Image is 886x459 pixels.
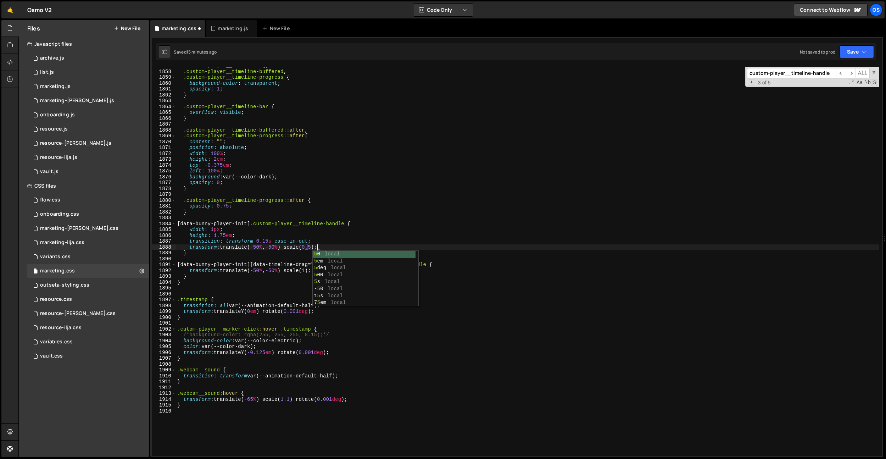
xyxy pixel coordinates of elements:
h2: Files [27,24,40,32]
div: outseta-styling.css [40,282,89,288]
div: 1864 [152,104,176,110]
div: 1859 [152,74,176,81]
span: ​ [836,68,846,78]
div: 1866 [152,116,176,122]
div: resource.css [40,296,72,303]
div: 16596/45154.css [27,335,149,349]
div: 16596/45422.js [27,79,149,94]
a: 🤙 [1,1,19,18]
div: 1909 [152,367,176,373]
div: 1913 [152,391,176,397]
div: 1883 [152,215,176,221]
div: resource-ilja.css [40,325,82,331]
div: marketing-ilja.css [40,239,84,246]
div: resource-ilja.js [40,154,77,161]
div: 1885 [152,227,176,233]
div: marketing-[PERSON_NAME].css [40,225,118,232]
div: 1887 [152,238,176,244]
div: 16596/45151.js [27,65,149,79]
a: Connect to Webflow [794,4,868,16]
div: 1882 [152,209,176,215]
input: Search for [747,68,836,78]
div: resource-[PERSON_NAME].css [40,310,116,317]
span: Toggle Replace mode [748,79,755,86]
div: 1914 [152,397,176,403]
span: Search In Selection [872,79,877,86]
div: 1905 [152,344,176,350]
button: Code Only [413,4,473,16]
div: 16596/45446.css [27,264,149,278]
div: flow.css [40,197,60,203]
div: 1890 [152,256,176,262]
div: vault.js [40,168,58,175]
div: onboarding.js [40,112,75,118]
div: 1915 [152,402,176,408]
div: 1903 [152,332,176,338]
div: marketing.js [40,83,71,90]
div: 16596/46210.js [27,51,149,65]
div: 16596/46199.css [27,292,149,306]
div: 1862 [152,92,176,98]
div: 16596/45153.css [27,349,149,363]
div: 16596/46196.css [27,306,149,321]
div: marketing.css [162,25,196,32]
div: 1878 [152,186,176,192]
div: 1899 [152,309,176,315]
div: 16596/46194.js [27,136,149,150]
div: marketing-[PERSON_NAME].js [40,98,114,104]
div: 16596/45133.js [27,165,149,179]
div: 16596/46183.js [27,122,149,136]
div: 1858 [152,69,176,75]
div: 1863 [152,98,176,104]
div: 16596/46195.js [27,150,149,165]
div: 1901 [152,320,176,326]
div: 1897 [152,297,176,303]
div: 1876 [152,174,176,180]
div: 16596/47552.css [27,193,149,207]
span: 3 of 5 [755,80,774,86]
div: 1894 [152,280,176,286]
div: 1860 [152,81,176,87]
span: Whole Word Search [864,79,871,86]
div: 1886 [152,233,176,239]
div: 16596/45511.css [27,250,149,264]
div: 1861 [152,86,176,92]
div: 1879 [152,192,176,198]
span: RegExp Search [848,79,855,86]
div: 1891 [152,262,176,268]
div: list.js [40,69,54,76]
div: marketing.js [218,25,248,32]
div: 16596/45156.css [27,278,149,292]
div: 1889 [152,250,176,256]
div: Osmo V2 [27,6,52,14]
div: 1877 [152,180,176,186]
div: 16596/46198.css [27,321,149,335]
a: Os [870,4,882,16]
div: Saved [174,49,217,55]
div: 1884 [152,221,176,227]
div: marketing.css [40,268,75,274]
div: 1912 [152,385,176,391]
div: 1868 [152,127,176,133]
div: 16596/46284.css [27,221,149,236]
div: 1900 [152,315,176,321]
div: 1896 [152,291,176,297]
div: Javascript files [19,37,149,51]
div: 16596/48093.css [27,207,149,221]
div: resource.js [40,126,68,132]
div: 1904 [152,338,176,344]
div: 1869 [152,133,176,139]
div: 1872 [152,151,176,157]
div: 1908 [152,361,176,367]
div: 1873 [152,156,176,162]
div: 1893 [152,273,176,280]
div: 16596/47731.css [27,236,149,250]
div: 1870 [152,139,176,145]
div: 1902 [152,326,176,332]
div: 1911 [152,379,176,385]
div: 1875 [152,168,176,174]
div: 1895 [152,285,176,291]
span: Alt-Enter [856,68,870,78]
div: 1907 [152,355,176,361]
